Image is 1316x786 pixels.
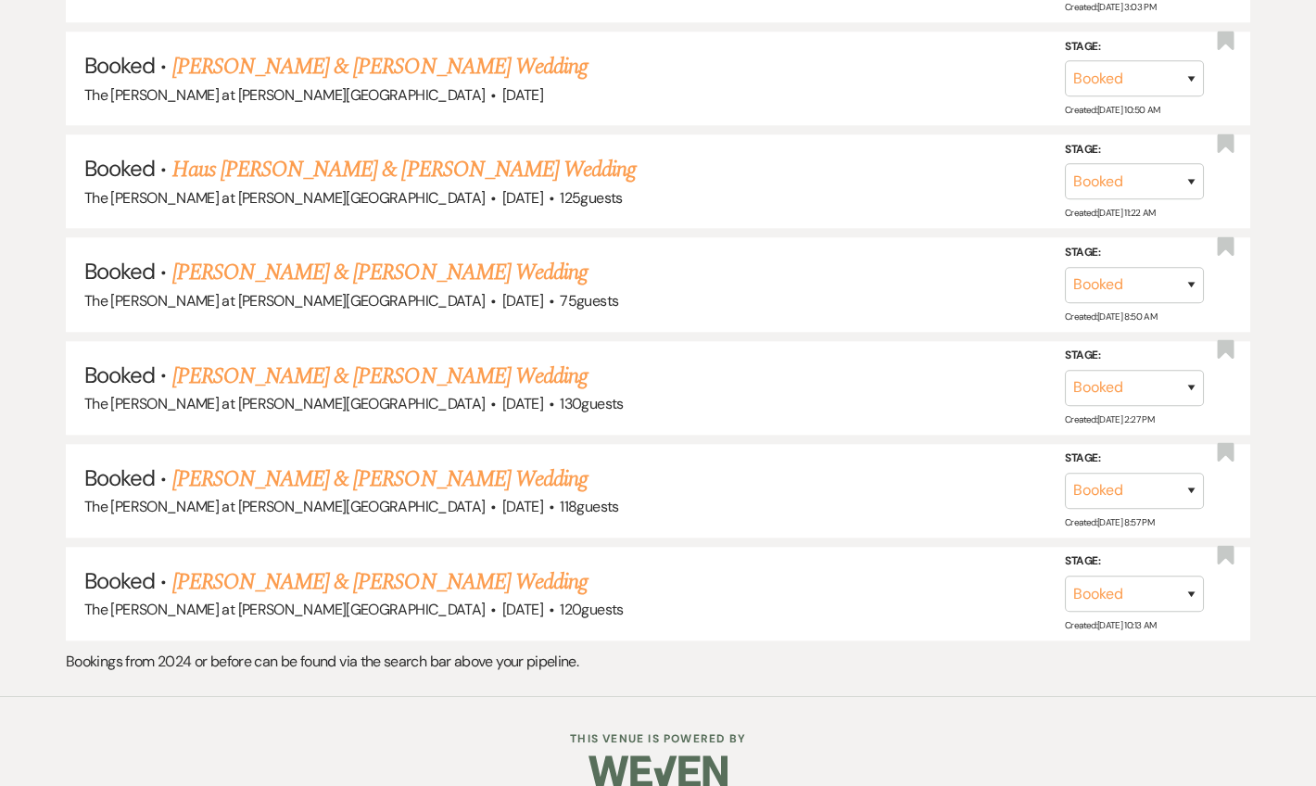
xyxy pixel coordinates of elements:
[172,256,588,289] a: [PERSON_NAME] & [PERSON_NAME] Wedding
[84,497,485,516] span: The [PERSON_NAME] at [PERSON_NAME][GEOGRAPHIC_DATA]
[1065,104,1159,116] span: Created: [DATE] 10:50 AM
[66,650,1250,674] p: Bookings from 2024 or before can be found via the search bar above your pipeline.
[172,50,588,83] a: [PERSON_NAME] & [PERSON_NAME] Wedding
[84,463,155,492] span: Booked
[1065,207,1155,219] span: Created: [DATE] 11:22 AM
[560,291,618,311] span: 75 guests
[560,394,623,413] span: 130 guests
[1065,310,1157,322] span: Created: [DATE] 8:50 AM
[502,600,543,619] span: [DATE]
[172,463,588,496] a: [PERSON_NAME] & [PERSON_NAME] Wedding
[502,85,543,105] span: [DATE]
[1065,1,1156,13] span: Created: [DATE] 3:03 PM
[1065,551,1204,572] label: Stage:
[502,394,543,413] span: [DATE]
[560,600,623,619] span: 120 guests
[84,51,155,80] span: Booked
[502,291,543,311] span: [DATE]
[1065,449,1204,469] label: Stage:
[502,497,543,516] span: [DATE]
[1065,140,1204,160] label: Stage:
[1065,36,1204,57] label: Stage:
[172,565,588,599] a: [PERSON_NAME] & [PERSON_NAME] Wedding
[172,360,588,393] a: [PERSON_NAME] & [PERSON_NAME] Wedding
[560,497,618,516] span: 118 guests
[84,85,485,105] span: The [PERSON_NAME] at [PERSON_NAME][GEOGRAPHIC_DATA]
[84,361,155,389] span: Booked
[84,291,485,311] span: The [PERSON_NAME] at [PERSON_NAME][GEOGRAPHIC_DATA]
[84,394,485,413] span: The [PERSON_NAME] at [PERSON_NAME][GEOGRAPHIC_DATA]
[1065,346,1204,366] label: Stage:
[502,188,543,208] span: [DATE]
[172,153,637,186] a: Haus [PERSON_NAME] & [PERSON_NAME] Wedding
[84,154,155,183] span: Booked
[1065,516,1154,528] span: Created: [DATE] 8:57 PM
[560,188,622,208] span: 125 guests
[1065,243,1204,263] label: Stage:
[84,188,485,208] span: The [PERSON_NAME] at [PERSON_NAME][GEOGRAPHIC_DATA]
[84,600,485,619] span: The [PERSON_NAME] at [PERSON_NAME][GEOGRAPHIC_DATA]
[1065,413,1154,425] span: Created: [DATE] 2:27 PM
[84,566,155,595] span: Booked
[1065,619,1156,631] span: Created: [DATE] 10:13 AM
[84,257,155,285] span: Booked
